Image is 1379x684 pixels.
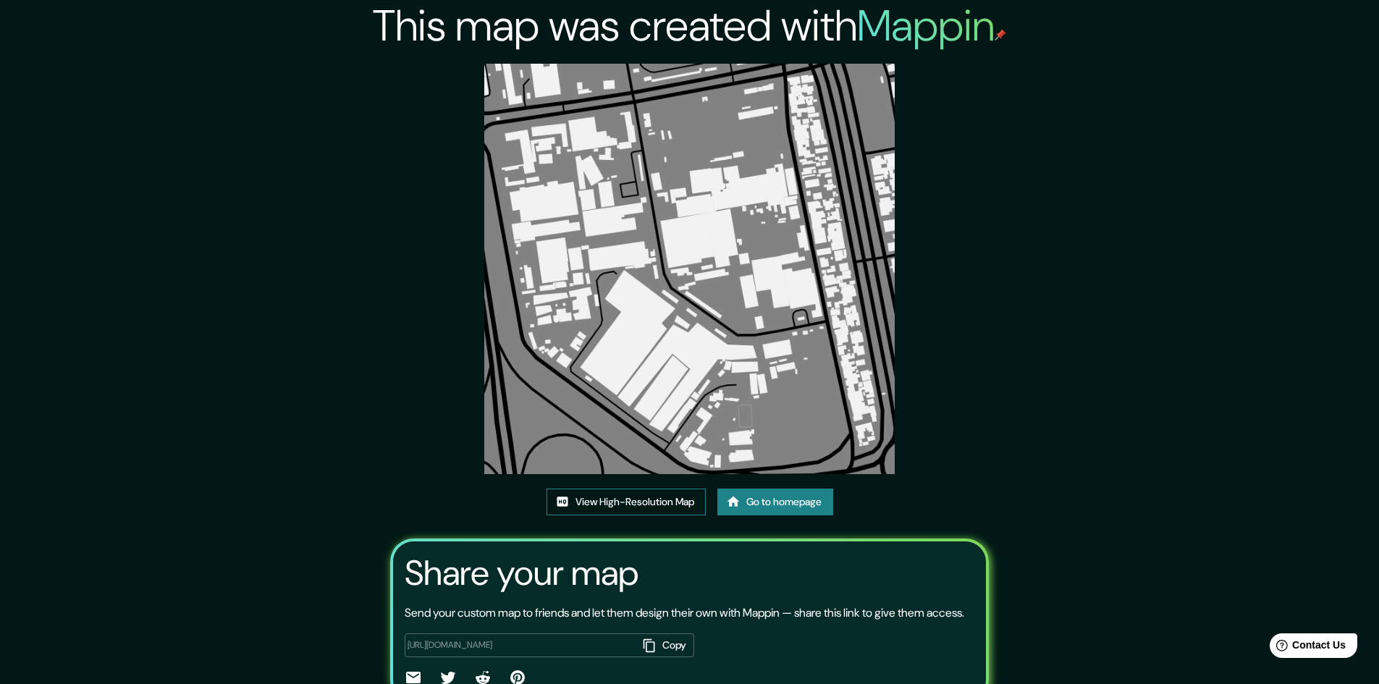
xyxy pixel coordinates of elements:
[638,633,694,657] button: Copy
[995,29,1006,41] img: mappin-pin
[405,553,638,594] h3: Share your map
[717,489,833,515] a: Go to homepage
[484,64,895,474] img: created-map
[1250,628,1363,668] iframe: Help widget launcher
[547,489,706,515] a: View High-Resolution Map
[405,604,964,622] p: Send your custom map to friends and let them design their own with Mappin — share this link to gi...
